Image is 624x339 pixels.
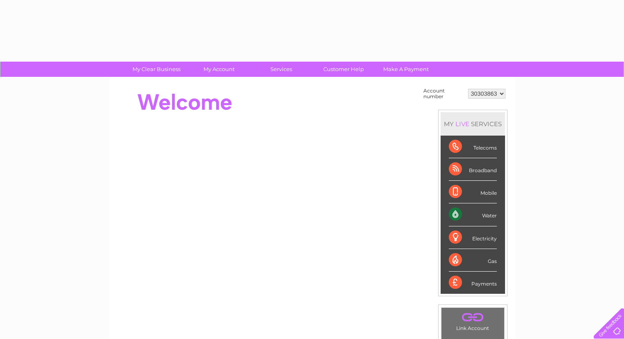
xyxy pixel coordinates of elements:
td: Link Account [441,307,505,333]
a: . [443,310,502,324]
a: Make A Payment [372,62,440,77]
div: Payments [449,272,497,294]
div: Water [449,203,497,226]
a: Services [247,62,315,77]
div: Gas [449,249,497,272]
a: My Account [185,62,253,77]
a: Customer Help [310,62,377,77]
div: Broadband [449,158,497,181]
td: Account number [421,86,466,101]
div: Telecoms [449,136,497,158]
div: MY SERVICES [441,112,505,136]
div: Mobile [449,181,497,203]
div: Electricity [449,226,497,249]
a: My Clear Business [123,62,190,77]
div: LIVE [454,120,471,128]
